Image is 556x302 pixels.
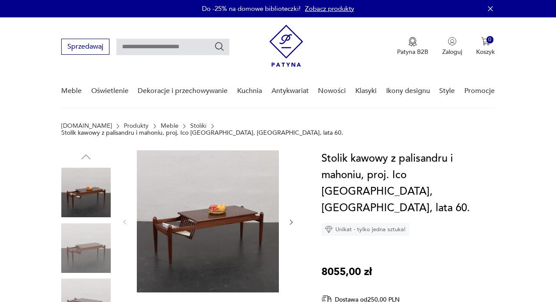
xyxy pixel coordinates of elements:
[124,123,149,129] a: Produkty
[408,37,417,46] img: Ikona medalu
[442,37,462,56] button: Zaloguj
[61,74,82,108] a: Meble
[481,37,490,46] img: Ikona koszyka
[386,74,430,108] a: Ikony designu
[61,223,111,273] img: Zdjęcie produktu Stolik kawowy z palisandru i mahoniu, proj. Ico Parisi, Włochy, lata 60.
[321,150,495,216] h1: Stolik kawowy z palisandru i mahoniu, proj. Ico [GEOGRAPHIC_DATA], [GEOGRAPHIC_DATA], lata 60.
[190,123,206,129] a: Stoliki
[61,168,111,217] img: Zdjęcie produktu Stolik kawowy z palisandru i mahoniu, proj. Ico Parisi, Włochy, lata 60.
[61,44,109,50] a: Sprzedawaj
[486,36,494,43] div: 0
[321,223,409,236] div: Unikat - tylko jedna sztuka!
[269,25,303,67] img: Patyna - sklep z meblami i dekoracjami vintage
[325,226,333,233] img: Ikona diamentu
[439,74,455,108] a: Style
[397,48,428,56] p: Patyna B2B
[202,4,301,13] p: Do -25% na domowe biblioteczki!
[91,74,129,108] a: Oświetlenie
[137,150,279,292] img: Zdjęcie produktu Stolik kawowy z palisandru i mahoniu, proj. Ico Parisi, Włochy, lata 60.
[318,74,346,108] a: Nowości
[448,37,457,46] img: Ikonka użytkownika
[464,74,495,108] a: Promocje
[61,123,112,129] a: [DOMAIN_NAME]
[271,74,309,108] a: Antykwariat
[61,129,343,136] p: Stolik kawowy z palisandru i mahoniu, proj. Ico [GEOGRAPHIC_DATA], [GEOGRAPHIC_DATA], lata 60.
[355,74,377,108] a: Klasyki
[138,74,228,108] a: Dekoracje i przechowywanie
[321,264,372,280] p: 8055,00 zł
[237,74,262,108] a: Kuchnia
[476,37,495,56] button: 0Koszyk
[305,4,354,13] a: Zobacz produkty
[214,41,225,52] button: Szukaj
[61,39,109,55] button: Sprzedawaj
[161,123,179,129] a: Meble
[442,48,462,56] p: Zaloguj
[397,37,428,56] a: Ikona medaluPatyna B2B
[476,48,495,56] p: Koszyk
[397,37,428,56] button: Patyna B2B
